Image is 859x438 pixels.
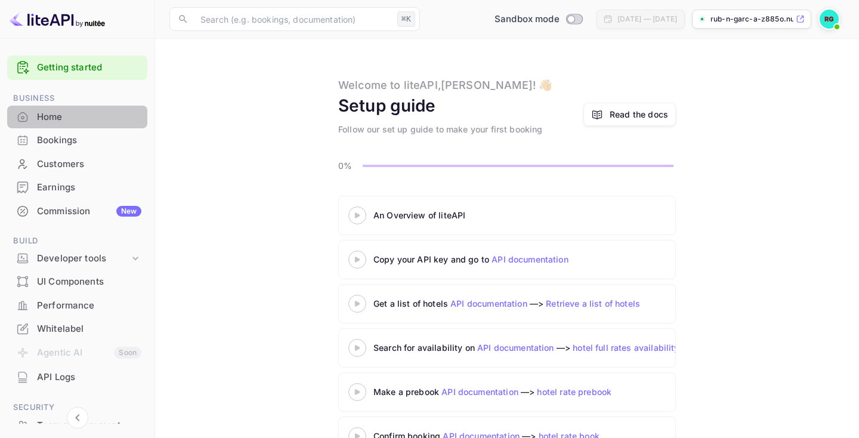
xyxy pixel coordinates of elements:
div: Earnings [7,176,147,199]
div: Performance [7,294,147,317]
a: API documentation [477,343,554,353]
div: API Logs [7,366,147,389]
div: An Overview of liteAPI [373,209,672,221]
a: Earnings [7,176,147,198]
span: Security [7,401,147,414]
a: hotel full rates availability [573,343,679,353]
input: Search (e.g. bookings, documentation) [193,7,393,31]
img: LiteAPI logo [10,10,105,29]
div: Make a prebook —> [373,385,672,398]
a: Getting started [37,61,141,75]
div: Search for availability on —> [373,341,791,354]
div: Home [7,106,147,129]
div: Get a list of hotels —> [373,297,672,310]
a: Retrieve a list of hotels [546,298,640,309]
div: Team management [37,419,141,433]
span: Sandbox mode [495,13,560,26]
a: Team management [7,414,147,436]
div: Getting started [7,55,147,80]
div: Customers [37,158,141,171]
div: Home [37,110,141,124]
div: Developer tools [7,248,147,269]
div: Follow our set up guide to make your first booking [338,123,543,135]
span: Build [7,235,147,248]
p: 0% [338,159,359,172]
p: rub-n-garc-a-z885o.nui... [710,14,793,24]
a: UI Components [7,270,147,292]
a: API documentation [450,298,527,309]
div: Whitelabel [7,317,147,341]
div: Bookings [7,129,147,152]
div: Switch to Production mode [490,13,587,26]
div: Earnings [37,181,141,195]
div: [DATE] — [DATE] [617,14,677,24]
a: Home [7,106,147,128]
div: UI Components [7,270,147,294]
a: Customers [7,153,147,175]
div: Whitelabel [37,322,141,336]
div: Bookings [37,134,141,147]
div: Customers [7,153,147,176]
a: Read the docs [610,108,668,121]
div: Copy your API key and go to [373,253,672,266]
div: Performance [37,299,141,313]
a: hotel rate prebook [537,387,611,397]
div: Welcome to liteAPI, [PERSON_NAME] ! 👋🏻 [338,77,552,93]
div: New [116,206,141,217]
a: Performance [7,294,147,316]
a: Whitelabel [7,317,147,340]
div: UI Components [37,275,141,289]
a: API documentation [441,387,518,397]
a: API Logs [7,366,147,388]
img: Rubén García [820,10,839,29]
span: Business [7,92,147,105]
a: CommissionNew [7,200,147,222]
a: Bookings [7,129,147,151]
a: Read the docs [583,103,676,126]
div: API Logs [37,371,141,384]
div: Setup guide [338,93,436,118]
a: API documentation [492,254,568,264]
div: Developer tools [37,252,129,266]
div: CommissionNew [7,200,147,223]
button: Collapse navigation [67,407,88,428]
div: ⌘K [397,11,415,27]
div: Commission [37,205,141,218]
